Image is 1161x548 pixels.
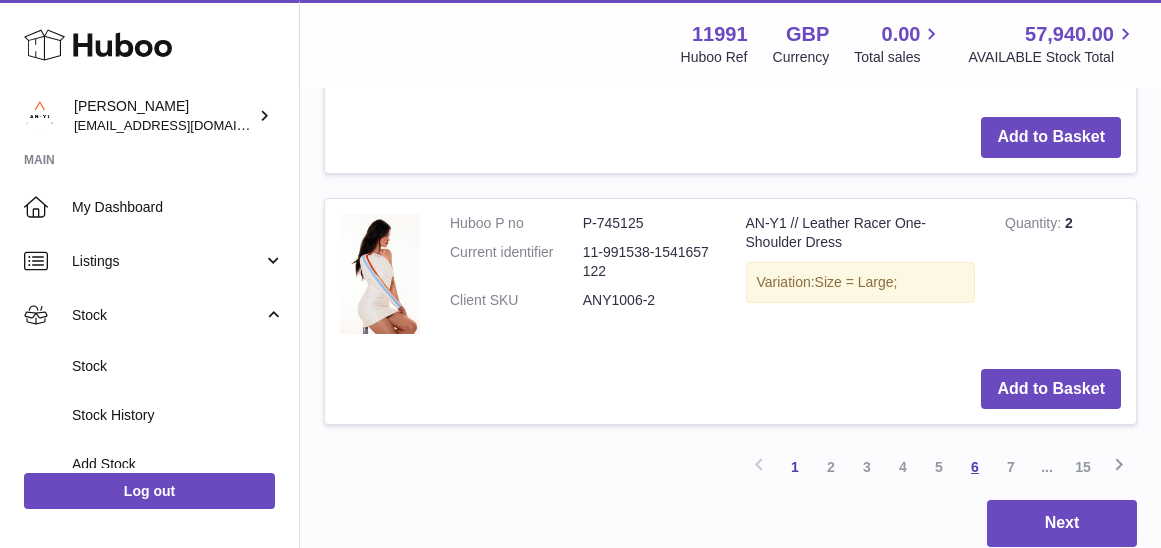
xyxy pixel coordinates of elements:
span: Total sales [854,48,943,67]
a: 2 [813,449,849,485]
button: Add to Basket [981,117,1121,158]
a: 7 [993,449,1029,485]
span: [EMAIL_ADDRESS][DOMAIN_NAME] [74,117,294,133]
span: My Dashboard [72,198,284,217]
span: Stock [72,357,284,376]
span: AVAILABLE Stock Total [968,48,1137,67]
div: Currency [773,48,830,67]
strong: GBP [786,21,829,48]
dd: 11-991538-1541657122 [583,243,716,281]
span: 57,940.00 [1025,21,1114,48]
button: Add to Basket [981,369,1121,410]
dd: ANY1006-2 [583,291,716,310]
div: [PERSON_NAME] [74,97,254,135]
strong: 11991 [692,21,748,48]
a: 4 [885,449,921,485]
a: 1 [777,449,813,485]
a: 3 [849,449,885,485]
a: 15 [1065,449,1101,485]
strong: Quantity [1005,215,1065,236]
dt: Client SKU [450,291,583,310]
span: Stock History [72,406,284,425]
span: Add Stock [72,455,284,474]
a: 0.00 Total sales [854,21,943,67]
a: 5 [921,449,957,485]
img: info@an-y1.com [24,101,54,131]
span: Size = Large; [815,274,898,290]
button: Next [987,500,1137,547]
dt: Current identifier [450,243,583,281]
span: Stock [72,306,263,325]
div: Huboo Ref [681,48,748,67]
span: ... [1029,449,1065,485]
dt: Huboo P no [450,214,583,233]
a: 57,940.00 AVAILABLE Stock Total [968,21,1137,67]
span: 0.00 [882,21,921,48]
a: 6 [957,449,993,485]
td: 2 [990,199,1136,353]
dd: P-745125 [583,214,716,233]
a: Log out [24,473,275,509]
span: Listings [72,252,263,271]
div: Variation: [746,262,976,303]
td: AN-Y1 // Leather Racer One-Shoulder Dress [731,199,991,353]
img: AN-Y1 // Leather Racer One-Shoulder Dress [340,214,420,334]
